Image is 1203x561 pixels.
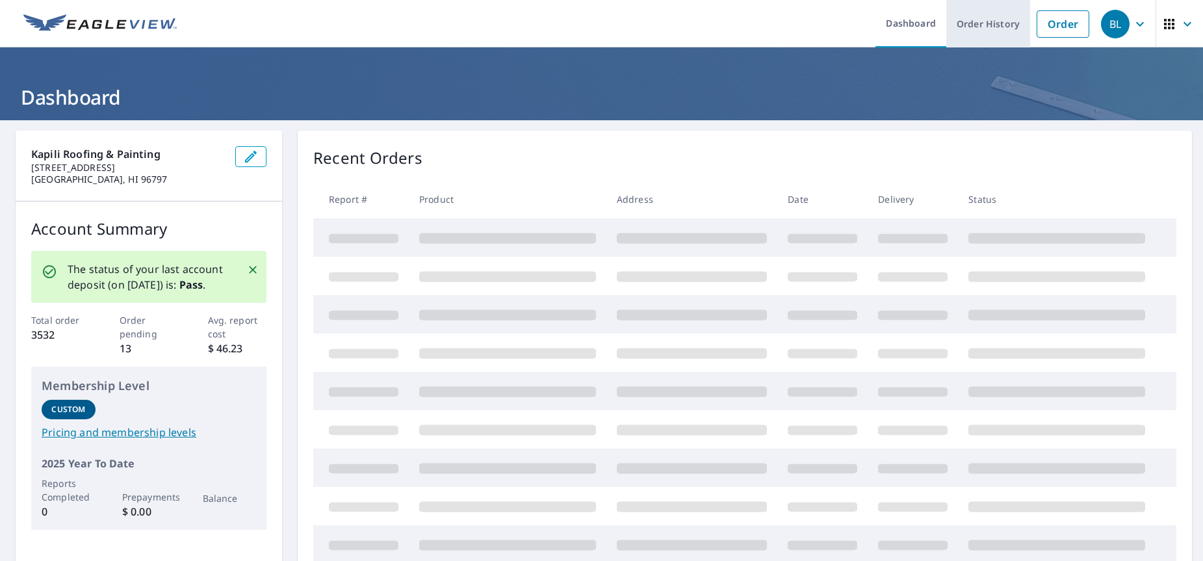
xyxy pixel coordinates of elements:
[31,146,225,162] p: Kapili Roofing & Painting
[16,84,1187,111] h1: Dashboard
[868,180,958,218] th: Delivery
[313,180,409,218] th: Report #
[42,504,96,519] p: 0
[42,377,256,395] p: Membership Level
[42,424,256,440] a: Pricing and membership levels
[31,313,90,327] p: Total order
[1037,10,1089,38] a: Order
[208,313,267,341] p: Avg. report cost
[42,456,256,471] p: 2025 Year To Date
[51,404,85,415] p: Custom
[958,180,1156,218] th: Status
[122,504,176,519] p: $ 0.00
[23,14,177,34] img: EV Logo
[777,180,868,218] th: Date
[31,162,225,174] p: [STREET_ADDRESS]
[122,490,176,504] p: Prepayments
[313,146,422,170] p: Recent Orders
[244,261,261,278] button: Close
[203,491,257,505] p: Balance
[1101,10,1130,38] div: BL
[42,476,96,504] p: Reports Completed
[606,180,777,218] th: Address
[68,261,231,293] p: The status of your last account deposit (on [DATE]) is: .
[31,327,90,343] p: 3532
[120,341,179,356] p: 13
[208,341,267,356] p: $ 46.23
[409,180,606,218] th: Product
[31,217,266,241] p: Account Summary
[31,174,225,185] p: [GEOGRAPHIC_DATA], HI 96797
[120,313,179,341] p: Order pending
[179,278,203,292] b: Pass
